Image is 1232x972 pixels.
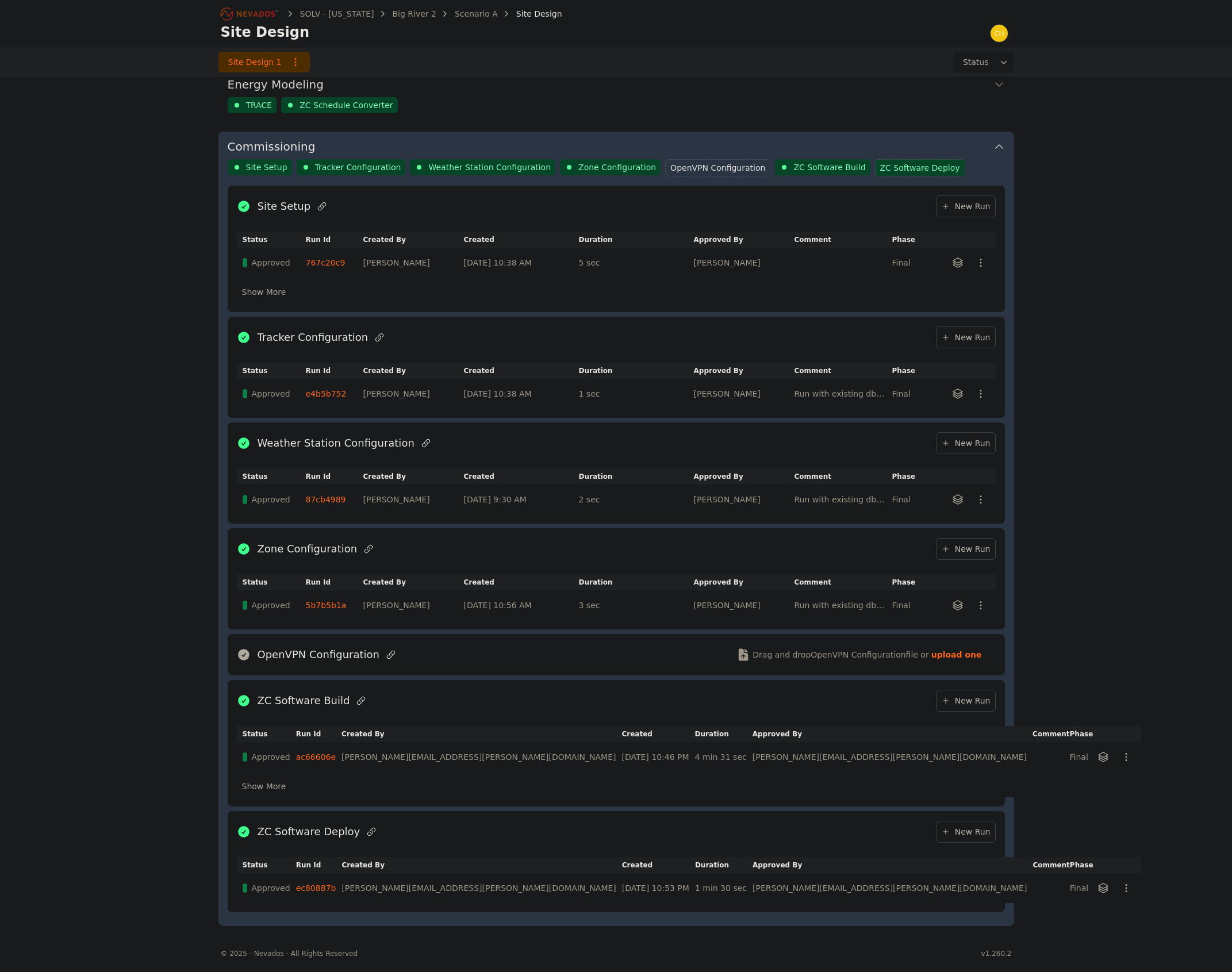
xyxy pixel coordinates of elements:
[296,857,342,873] th: Run Id
[579,257,688,268] div: 5 sec
[1070,857,1094,873] th: Phase
[237,363,306,379] th: Status
[500,8,562,20] div: Site Design
[579,468,694,485] th: Duration
[306,232,363,248] th: Run Id
[793,162,865,173] span: ZC Software Build
[579,232,694,248] th: Duration
[753,857,1033,873] th: Approved By
[670,162,765,174] span: OpenVPN Configuration
[228,132,1005,159] button: Commissioning
[228,70,1005,97] button: Energy Modeling
[622,857,695,873] th: Created
[341,726,621,742] th: Created By
[1033,726,1069,742] th: Comment
[464,485,579,514] td: [DATE] 9:30 AM
[306,495,346,504] a: 87cb4989
[753,726,1033,742] th: Approved By
[237,468,306,485] th: Status
[258,647,380,663] h2: OpenVPN Configuration
[296,752,336,762] a: ac66606e
[621,726,694,742] th: Created
[936,432,996,454] a: New Run
[1070,751,1088,763] div: Final
[306,601,347,610] a: 5b7b5b1a
[795,468,892,485] th: Comment
[579,388,688,399] div: 1 sec
[892,232,927,248] th: Phase
[579,363,694,379] th: Duration
[694,379,795,409] td: [PERSON_NAME]
[363,590,464,620] td: [PERSON_NAME]
[296,726,341,742] th: Run Id
[306,363,363,379] th: Run Id
[228,76,324,93] h3: Energy Modeling
[795,363,892,379] th: Comment
[341,873,621,903] td: [PERSON_NAME][EMAIL_ADDRESS][PERSON_NAME][DOMAIN_NAME]
[252,600,290,611] span: Approved
[695,857,753,873] th: Duration
[363,248,464,278] td: [PERSON_NAME]
[237,775,291,797] button: Show More
[246,99,273,111] span: TRACE
[723,639,995,671] button: Drag and dropOpenVPN Configurationfile or upload one
[363,485,464,514] td: [PERSON_NAME]
[363,232,464,248] th: Created By
[892,494,922,505] div: Final
[306,258,346,267] a: 767c20c9
[579,600,688,611] div: 3 sec
[941,543,991,555] span: New Run
[221,949,358,958] div: © 2025 - Nevados - All Rights Reserved
[258,435,414,451] h2: Weather Station Configuration
[228,139,316,155] h3: Commissioning
[300,99,393,111] span: ZC Schedule Converter
[936,538,996,560] a: New Run
[981,949,1012,958] div: v1.260.2
[892,468,927,485] th: Phase
[246,162,287,173] span: Site Setup
[795,600,886,611] div: Run with existing db values. [PERSON_NAME] entered 1 for Inverter and 11 for Zigbee channel into db
[252,257,290,268] span: Approved
[218,70,1014,122] div: Energy ModelingTRACEZC Schedule Converter
[694,590,795,620] td: [PERSON_NAME]
[237,281,291,303] button: Show More
[252,388,290,399] span: Approved
[936,326,996,348] a: New Run
[958,56,989,68] span: Status
[464,248,579,278] td: [DATE] 10:38 AM
[464,468,579,485] th: Created
[252,882,290,894] span: Approved
[363,379,464,409] td: [PERSON_NAME]
[795,232,892,248] th: Comment
[258,329,369,345] h2: Tracker Configuration
[393,8,436,20] a: Big River 2
[428,162,551,173] span: Weather Station Configuration
[221,5,562,23] nav: Breadcrumb
[694,468,795,485] th: Approved By
[695,751,747,763] div: 4 min 31 sec
[258,198,311,214] h2: Site Setup
[753,873,1033,903] td: [PERSON_NAME][EMAIL_ADDRESS][PERSON_NAME][DOMAIN_NAME]
[464,363,579,379] th: Created
[694,485,795,514] td: [PERSON_NAME]
[936,821,996,843] a: New Run
[341,742,621,772] td: [PERSON_NAME][EMAIL_ADDRESS][PERSON_NAME][DOMAIN_NAME]
[694,248,795,278] td: [PERSON_NAME]
[622,873,695,903] td: [DATE] 10:53 PM
[931,649,982,660] strong: upload one
[252,751,290,763] span: Approved
[464,232,579,248] th: Created
[954,52,1014,72] button: Status
[936,690,996,712] a: New Run
[579,574,694,590] th: Duration
[795,388,886,399] div: Run with existing db values
[464,590,579,620] td: [DATE] 10:56 AM
[1070,726,1094,742] th: Phase
[237,857,296,873] th: Status
[892,257,922,268] div: Final
[579,494,688,505] div: 2 sec
[455,8,498,20] a: Scenario A
[237,726,296,742] th: Status
[1070,882,1088,894] div: Final
[941,437,991,449] span: New Run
